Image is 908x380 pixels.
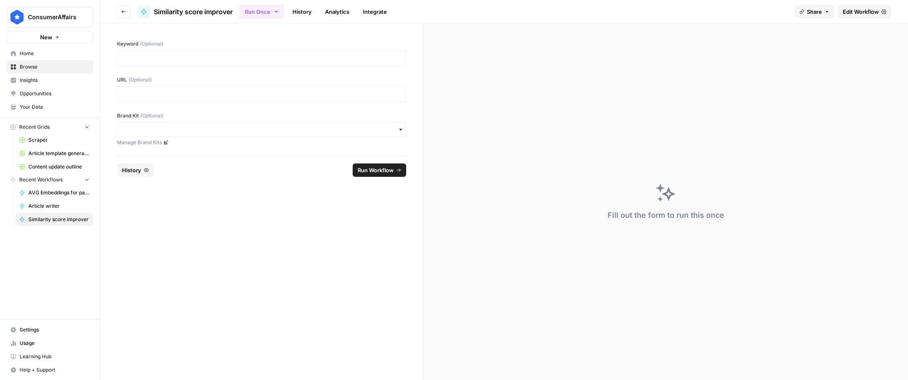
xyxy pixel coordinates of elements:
[7,350,93,363] a: Learning Hub
[7,121,93,133] button: Recent Grids
[794,5,834,18] button: Share
[28,13,79,21] span: ConsumerAffairs
[7,87,93,100] a: Opportunities
[7,337,93,350] a: Usage
[20,339,89,347] span: Usage
[28,150,89,157] span: Article template generator
[358,5,392,18] a: Integrate
[28,163,89,171] span: Content update outline
[117,139,406,146] a: Manage Brand Kits
[20,326,89,334] span: Settings
[239,5,284,19] button: Run Once
[154,7,233,17] span: Similarity score improver
[7,100,93,114] a: Your Data
[20,77,89,84] span: Insights
[20,353,89,360] span: Learning Hub
[843,8,879,16] span: Edit Workflow
[15,199,93,213] a: Article writer
[7,173,93,186] button: Recent Workflows
[28,216,89,223] span: Similarity score improver
[7,7,93,28] button: Workspace: ConsumerAffairs
[7,363,93,377] button: Help + Support
[7,31,93,43] button: New
[10,10,25,25] img: ConsumerAffairs Logo
[122,166,141,174] span: History
[608,209,724,221] div: Fill out the form to run this once
[320,5,354,18] a: Analytics
[353,163,406,177] button: Run Workflow
[129,76,152,84] span: (Optional)
[7,60,93,74] a: Browse
[20,50,89,57] span: Home
[15,186,93,199] a: AVG Embeddings for page and Target Keyword
[117,163,154,177] button: History
[20,103,89,111] span: Your Data
[117,40,406,48] label: Keyword
[15,133,93,147] a: Scraper
[28,136,89,144] span: Scraper
[40,33,52,41] span: New
[19,176,63,184] span: Recent Workflows
[117,112,406,120] label: Brand Kit
[20,366,89,374] span: Help + Support
[20,63,89,71] span: Browse
[20,90,89,97] span: Opportunities
[117,76,406,84] label: URL
[7,74,93,87] a: Insights
[140,40,163,48] span: (Optional)
[140,112,163,120] span: (Optional)
[7,47,93,60] a: Home
[287,5,317,18] a: History
[15,160,93,173] a: Content update outline
[838,5,891,18] a: Edit Workflow
[137,5,233,18] a: Similarity score improver
[7,323,93,337] a: Settings
[807,8,822,16] span: Share
[15,213,93,226] a: Similarity score improver
[358,166,394,174] span: Run Workflow
[28,202,89,210] span: Article writer
[15,147,93,160] a: Article template generator
[19,123,50,131] span: Recent Grids
[28,189,89,196] span: AVG Embeddings for page and Target Keyword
